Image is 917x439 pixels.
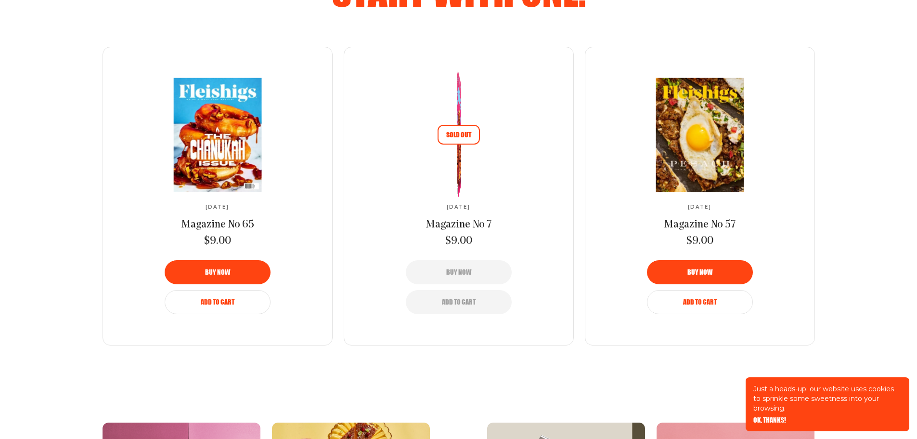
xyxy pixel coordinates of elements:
[753,384,902,413] p: Just a heads-up: our website uses cookies to sprinkle some sweetness into your browsing.
[406,290,512,314] button: Add to Cart
[647,290,753,314] button: Add to Cart
[204,234,231,249] span: $9.00
[753,417,786,424] button: OK, THANKS!
[426,219,492,230] span: Magazine No 7
[664,219,736,230] span: Magazine No 57
[378,78,539,192] a: Sold OutMagazine No 7Magazine No 7
[165,260,271,284] button: Buy now
[619,78,780,192] img: Magazine No 57
[683,299,717,306] span: Add to Cart
[687,269,712,276] span: Buy now
[181,218,254,232] a: Magazine No 65
[688,204,711,210] span: [DATE]
[446,269,471,276] span: Buy now
[137,78,298,192] a: Magazine No 65Magazine No 65
[456,63,462,207] img: Magazine No 7
[647,260,753,284] button: Buy now
[442,299,476,306] span: Add to Cart
[620,78,780,192] a: Magazine No 57Magazine No 57
[447,204,470,210] span: [DATE]
[664,218,736,232] a: Magazine No 57
[406,260,512,284] button: Buy now
[445,234,472,249] span: $9.00
[455,63,461,207] img: Magazine No 7
[181,219,254,230] span: Magazine No 65
[165,290,271,314] button: Add to Cart
[438,125,480,145] span: Sold Out
[426,218,492,232] a: Magazine No 7
[206,204,229,210] span: [DATE]
[686,234,713,249] span: $9.00
[205,269,230,276] span: Buy now
[137,78,298,192] img: Magazine No 65
[201,299,234,306] span: Add to Cart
